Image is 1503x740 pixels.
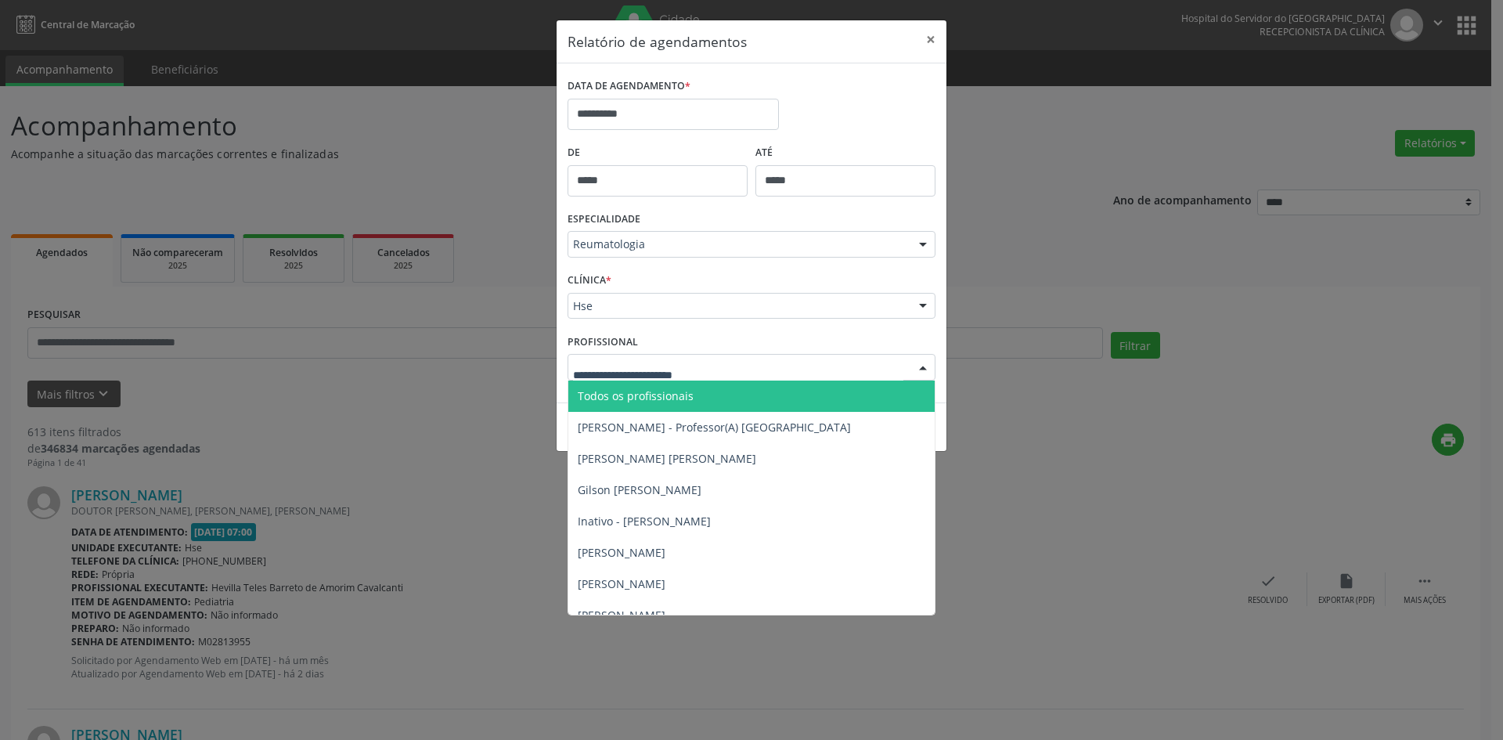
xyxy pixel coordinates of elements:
[578,451,756,466] span: [PERSON_NAME] [PERSON_NAME]
[568,141,748,165] label: De
[578,388,694,403] span: Todos os profissionais
[568,208,640,232] label: ESPECIALIDADE
[578,608,665,623] span: [PERSON_NAME]
[568,330,638,354] label: PROFISSIONAL
[578,545,665,560] span: [PERSON_NAME]
[568,74,690,99] label: DATA DE AGENDAMENTO
[573,298,903,314] span: Hse
[915,20,946,59] button: Close
[578,576,665,591] span: [PERSON_NAME]
[578,514,711,529] span: Inativo - [PERSON_NAME]
[578,482,701,497] span: Gilson [PERSON_NAME]
[573,236,903,252] span: Reumatologia
[578,420,851,435] span: [PERSON_NAME] - Professor(A) [GEOGRAPHIC_DATA]
[755,141,935,165] label: ATÉ
[568,269,611,293] label: CLÍNICA
[568,31,747,52] h5: Relatório de agendamentos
